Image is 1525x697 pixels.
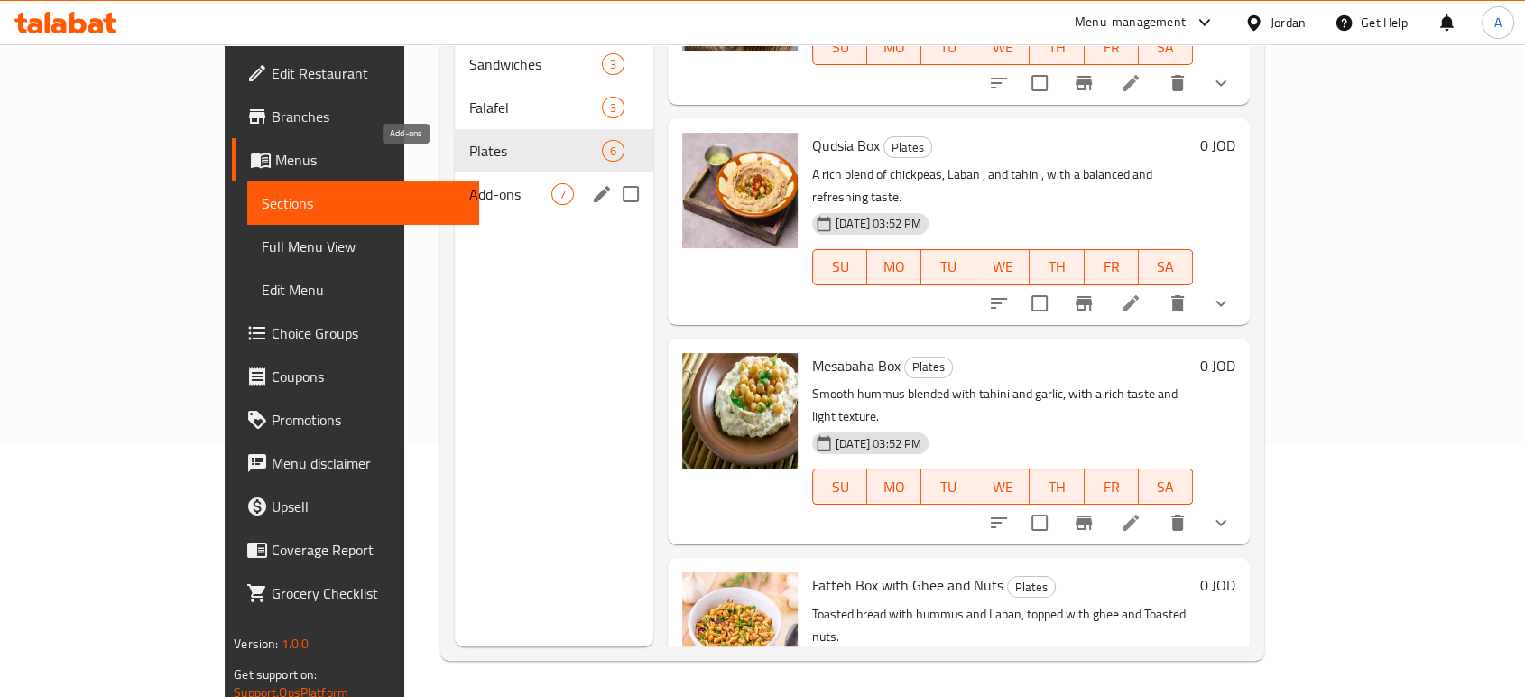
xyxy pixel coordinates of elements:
div: items [602,97,624,118]
div: items [602,140,624,162]
button: TU [921,469,975,505]
span: Sections [262,192,465,214]
a: Menus [232,138,479,181]
span: MO [874,254,914,280]
span: MO [874,34,914,60]
span: Qudsia Box [812,132,880,159]
div: Sandwiches3 [455,42,653,86]
button: WE [975,29,1030,65]
span: SU [820,34,860,60]
span: TH [1037,34,1077,60]
button: MO [867,249,921,285]
span: Select to update [1021,64,1058,102]
button: Branch-specific-item [1062,501,1105,544]
h6: 0 JOD [1200,133,1235,158]
div: Jordan [1271,13,1306,33]
div: items [602,53,624,75]
nav: Menu sections [455,35,653,223]
span: [DATE] 03:52 PM [828,215,929,232]
button: WE [975,469,1030,505]
span: [DATE] 03:52 PM [828,435,929,452]
button: SU [812,249,867,285]
a: Edit Menu [247,268,479,311]
a: Full Menu View [247,225,479,268]
button: show more [1199,501,1243,544]
a: Coupons [232,355,479,398]
span: Get support on: [234,663,317,686]
span: 7 [552,186,573,203]
span: 6 [603,143,624,160]
span: WE [983,254,1022,280]
span: SA [1146,474,1186,500]
a: Upsell [232,485,479,528]
button: delete [1156,501,1199,544]
span: Upsell [272,496,465,517]
span: Falafel [469,97,602,118]
span: Select to update [1021,284,1058,322]
button: MO [867,29,921,65]
span: 1.0.0 [282,632,310,655]
p: A rich blend of chickpeas, Laban , and tahini, with a balanced and refreshing taste. [812,163,1193,209]
p: Toasted bread with hummus and Laban, topped with ghee and Toasted nuts. [812,603,1193,648]
h6: 0 JOD [1200,353,1235,378]
img: Fatteh Box with Ghee and Nuts [682,572,798,688]
p: Smooth hummus blended with tahini and garlic, with a rich taste and light texture. [812,383,1193,428]
span: TU [929,34,968,60]
span: Add-ons [469,183,551,205]
a: Edit Restaurant [232,51,479,95]
button: FR [1085,469,1139,505]
a: Grocery Checklist [232,572,479,615]
span: 3 [603,99,624,116]
button: SA [1139,469,1193,505]
span: MO [874,474,914,500]
span: Plates [469,140,602,162]
span: FR [1092,474,1132,500]
button: sort-choices [977,501,1021,544]
span: Menu disclaimer [272,452,465,474]
h6: 0 JOD [1200,572,1235,598]
a: Branches [232,95,479,138]
button: TU [921,249,975,285]
span: Menus [275,149,465,171]
button: TH [1030,249,1084,285]
button: WE [975,249,1030,285]
svg: Show Choices [1210,72,1232,94]
button: MO [867,469,921,505]
button: edit [588,181,615,208]
button: show more [1199,282,1243,325]
a: Edit menu item [1120,293,1141,314]
span: Sandwiches [469,53,602,75]
button: Branch-specific-item [1062,61,1105,105]
div: Plates [883,136,932,158]
div: items [551,183,574,205]
div: Menu-management [1075,12,1186,33]
span: Plates [905,357,952,377]
span: Grocery Checklist [272,582,465,604]
span: Promotions [272,409,465,431]
svg: Show Choices [1210,293,1232,314]
svg: Show Choices [1210,512,1232,534]
button: SA [1139,29,1193,65]
span: TH [1037,254,1077,280]
button: Branch-specific-item [1062,282,1105,325]
span: TH [1037,474,1077,500]
div: Plates [1007,576,1056,598]
img: Mesabaha Box [682,353,798,469]
div: Plates6 [455,129,653,172]
span: WE [983,34,1022,60]
a: Sections [247,181,479,225]
span: SA [1146,34,1186,60]
span: Coupons [272,366,465,387]
button: TU [921,29,975,65]
button: delete [1156,61,1199,105]
div: Plates [904,357,953,378]
span: A [1494,13,1502,33]
a: Choice Groups [232,311,479,355]
a: Edit menu item [1120,512,1141,534]
button: sort-choices [977,282,1021,325]
span: Coverage Report [272,539,465,561]
span: FR [1092,34,1132,60]
button: FR [1085,29,1139,65]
